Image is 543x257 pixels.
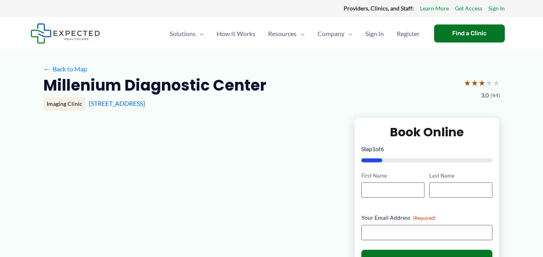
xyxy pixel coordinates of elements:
a: [STREET_ADDRESS] [89,99,145,107]
a: Get Access [455,3,482,14]
span: Solutions [170,20,196,48]
span: ★ [464,75,471,90]
span: Resources [268,20,297,48]
a: SolutionsMenu Toggle [163,20,210,48]
span: ★ [471,75,478,90]
span: ★ [486,75,493,90]
span: ★ [478,75,486,90]
h2: Book Online [361,124,493,140]
span: ★ [493,75,500,90]
h2: Millenium Diagnostic Center [43,75,266,95]
img: Expected Healthcare Logo - side, dark font, small [31,23,100,44]
span: Menu Toggle [196,20,204,48]
span: 6 [381,146,384,152]
label: Your Email Address [361,214,493,222]
label: First Name [361,172,424,180]
span: (44) [490,90,500,101]
nav: Primary Site Navigation [163,20,426,48]
a: How It Works [210,20,262,48]
div: Imaging Clinic [43,97,86,111]
span: Sign In [365,20,384,48]
a: CompanyMenu Toggle [311,20,359,48]
span: 1 [372,146,375,152]
span: How It Works [217,20,255,48]
a: ←Back to Map [43,63,87,75]
span: (Required) [413,215,436,221]
a: Sign In [359,20,390,48]
span: ← [43,65,51,73]
label: Last Name [429,172,492,180]
p: Step of [361,146,493,152]
strong: Providers, Clinics, and Staff: [344,5,414,12]
a: Find a Clinic [434,24,505,42]
span: Company [318,20,344,48]
a: Register [390,20,426,48]
a: ResourcesMenu Toggle [262,20,311,48]
span: Menu Toggle [297,20,305,48]
span: Register [397,20,420,48]
span: 3.0 [481,90,489,101]
span: Menu Toggle [344,20,352,48]
a: Sign In [488,3,505,14]
a: Learn More [420,3,449,14]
